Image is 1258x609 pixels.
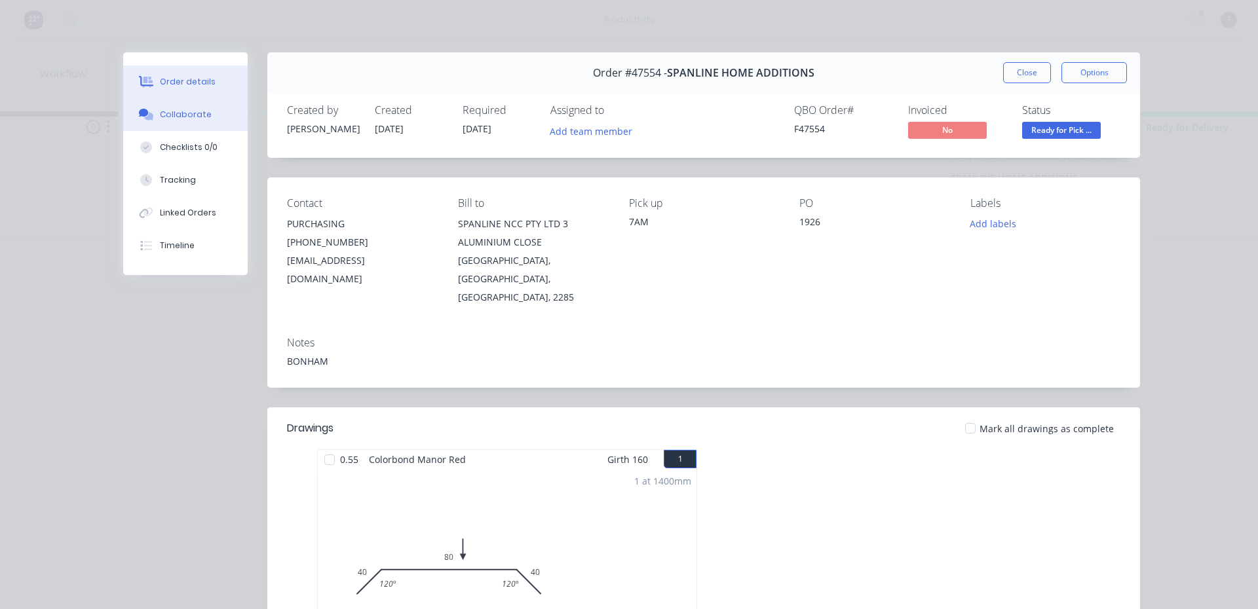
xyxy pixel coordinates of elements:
div: Required [463,104,535,117]
div: Labels [970,197,1120,210]
button: Close [1003,62,1051,83]
button: Tracking [123,164,248,196]
div: Linked Orders [160,207,216,219]
div: PO [799,197,949,210]
span: [DATE] [463,122,491,135]
button: Add labels [963,215,1023,232]
div: F47554 [794,122,892,136]
span: [DATE] [375,122,404,135]
span: Order #47554 - [593,67,667,79]
span: Colorbond Manor Red [364,450,471,469]
span: 0.55 [335,450,364,469]
div: Created [375,104,447,117]
div: Tracking [160,174,196,186]
div: Assigned to [550,104,681,117]
span: Ready for Pick ... [1022,122,1101,138]
button: Add team member [543,122,639,139]
div: [GEOGRAPHIC_DATA], [GEOGRAPHIC_DATA], [GEOGRAPHIC_DATA], 2285 [458,251,608,306]
div: Invoiced [908,104,1006,117]
div: SPANLINE NCC PTY LTD 3 ALUMINIUM CLOSE[GEOGRAPHIC_DATA], [GEOGRAPHIC_DATA], [GEOGRAPHIC_DATA], 2285 [458,215,608,306]
button: Linked Orders [123,196,248,229]
div: [PHONE_NUMBER] [287,233,437,251]
span: SPANLINE HOME ADDITIONS [667,67,814,79]
div: QBO Order # [794,104,892,117]
div: Notes [287,337,1120,349]
div: BONHAM [287,354,1120,368]
div: 1 at 1400mm [634,474,691,488]
span: No [908,122,987,138]
div: [EMAIL_ADDRESS][DOMAIN_NAME] [287,251,437,288]
div: Pick up [629,197,779,210]
div: Collaborate [160,109,212,120]
div: Created by [287,104,359,117]
div: Status [1022,104,1120,117]
button: Order details [123,65,248,98]
span: Mark all drawings as complete [980,422,1114,435]
div: PURCHASING [287,215,437,233]
div: Order details [160,76,216,88]
button: 1 [664,450,696,468]
div: PURCHASING[PHONE_NUMBER][EMAIL_ADDRESS][DOMAIN_NAME] [287,215,437,288]
div: Checklists 0/0 [160,141,218,153]
button: Collaborate [123,98,248,131]
button: Ready for Pick ... [1022,122,1101,141]
div: 1926 [799,215,949,233]
button: Checklists 0/0 [123,131,248,164]
div: Timeline [160,240,195,251]
button: Options [1061,62,1127,83]
span: Girth 160 [607,450,648,469]
button: Timeline [123,229,248,262]
div: Drawings [287,420,334,436]
div: 7AM [629,215,779,229]
button: Add team member [550,122,639,139]
div: [PERSON_NAME] [287,122,359,136]
div: Bill to [458,197,608,210]
div: Contact [287,197,437,210]
div: SPANLINE NCC PTY LTD 3 ALUMINIUM CLOSE [458,215,608,251]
